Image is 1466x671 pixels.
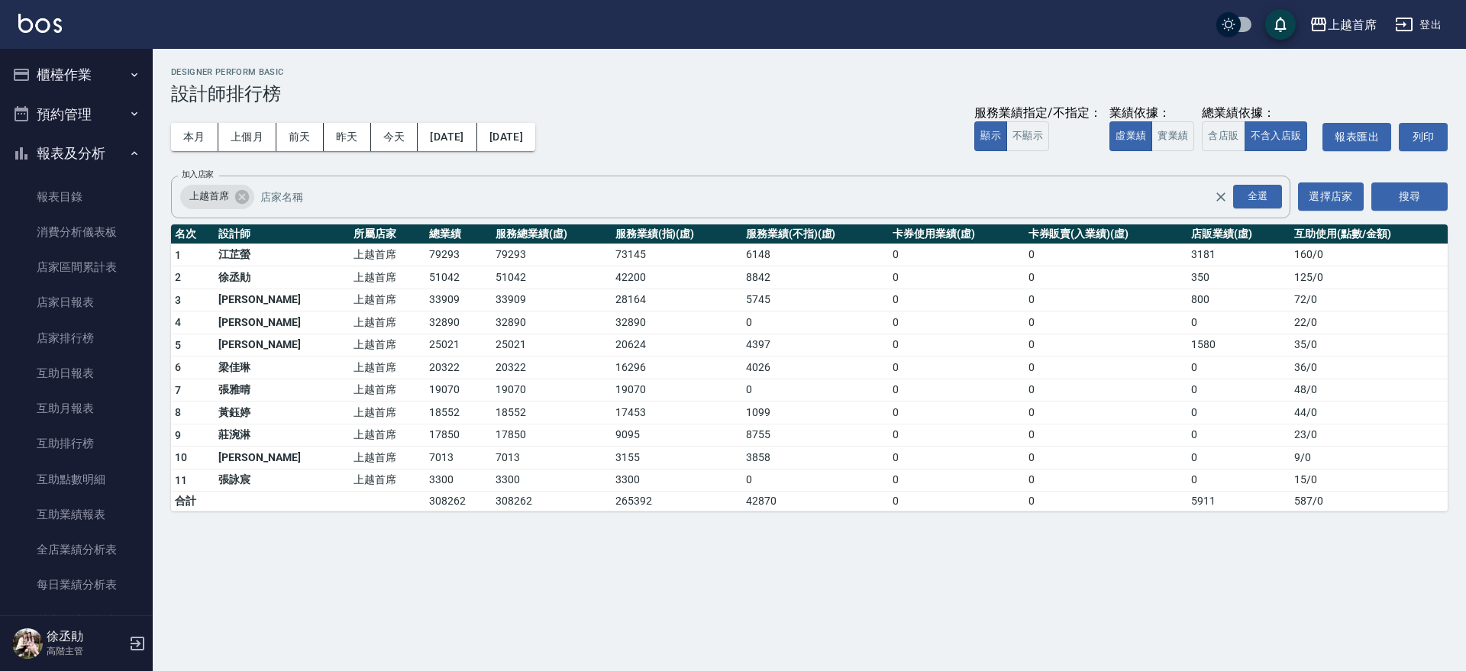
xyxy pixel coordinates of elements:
a: 店家日報表 [6,285,147,320]
td: 上越首席 [350,424,425,447]
td: 梁佳琳 [215,356,350,379]
a: 互助日報表 [6,356,147,391]
td: 3858 [742,447,889,469]
td: 32890 [492,311,611,334]
td: 16296 [612,356,742,379]
div: 服務業績指定/不指定： [974,105,1102,121]
td: 江芷螢 [215,244,350,266]
td: 800 [1187,289,1290,311]
button: 本月 [171,123,218,151]
td: 0 [1187,379,1290,402]
th: 互助使用(點數/金額) [1290,224,1448,244]
td: 0 [1025,469,1187,492]
td: 6148 [742,244,889,266]
td: 上越首席 [350,447,425,469]
td: 3300 [425,469,492,492]
div: 業績依據： [1109,105,1194,121]
a: 消費分析儀表板 [6,215,147,250]
div: 總業績依據： [1202,105,1315,121]
td: 0 [889,379,1024,402]
button: 上越首席 [1303,9,1383,40]
button: 虛業績 [1109,121,1152,151]
span: 8 [175,406,181,418]
th: 設計師 [215,224,350,244]
td: 308262 [492,492,611,511]
td: 0 [889,402,1024,424]
td: 0 [889,424,1024,447]
td: 0 [889,469,1024,492]
h2: Designer Perform Basic [171,67,1448,77]
span: 上越首席 [180,189,238,204]
td: 28164 [612,289,742,311]
span: 11 [175,474,188,486]
th: 服務業績(指)(虛) [612,224,742,244]
button: 今天 [371,123,418,151]
button: Open [1230,182,1285,211]
th: 服務總業績(虛) [492,224,611,244]
th: 所屬店家 [350,224,425,244]
span: 6 [175,361,181,373]
label: 加入店家 [182,169,214,180]
h3: 設計師排行榜 [171,83,1448,105]
td: 32890 [612,311,742,334]
td: 0 [1025,334,1187,356]
td: 0 [1187,356,1290,379]
td: 上越首席 [350,334,425,356]
td: 0 [742,311,889,334]
td: 20322 [492,356,611,379]
td: 51042 [492,266,611,289]
button: 不含入店販 [1245,121,1308,151]
td: 33909 [492,289,611,311]
button: [DATE] [477,123,535,151]
button: 報表匯出 [1322,123,1391,151]
td: 0 [742,379,889,402]
td: 張詠宸 [215,469,350,492]
td: 3155 [612,447,742,469]
td: 5745 [742,289,889,311]
span: 9 [175,429,181,441]
td: 20322 [425,356,492,379]
button: 含店販 [1202,121,1245,151]
td: 1099 [742,402,889,424]
td: 0 [889,334,1024,356]
td: 308262 [425,492,492,511]
span: 1 [175,249,181,261]
span: 2 [175,271,181,283]
td: 0 [889,311,1024,334]
span: 7 [175,384,181,396]
td: 0 [1025,266,1187,289]
td: 0 [1025,379,1187,402]
td: 上越首席 [350,379,425,402]
td: 0 [889,492,1024,511]
td: 0 [889,356,1024,379]
button: 顯示 [974,121,1007,151]
a: 全店業績分析表 [6,532,147,567]
span: 10 [175,451,188,463]
td: 44 / 0 [1290,402,1448,424]
div: 上越首席 [180,185,254,209]
td: 0 [1025,402,1187,424]
td: 3300 [612,469,742,492]
th: 卡券販賣(入業績)(虛) [1025,224,1187,244]
button: 搜尋 [1371,182,1448,211]
td: 3300 [492,469,611,492]
th: 店販業績(虛) [1187,224,1290,244]
span: 5 [175,339,181,351]
td: 18552 [425,402,492,424]
td: [PERSON_NAME] [215,289,350,311]
button: 報表及分析 [6,134,147,173]
td: 9 / 0 [1290,447,1448,469]
td: 15 / 0 [1290,469,1448,492]
button: [DATE] [418,123,476,151]
td: 0 [1025,356,1187,379]
td: 0 [889,289,1024,311]
td: 79293 [425,244,492,266]
img: Person [12,628,43,659]
input: 店家名稱 [257,183,1241,210]
a: 互助業績報表 [6,497,147,532]
a: 互助排行榜 [6,426,147,461]
th: 服務業績(不指)(虛) [742,224,889,244]
td: 5911 [1187,492,1290,511]
td: 73145 [612,244,742,266]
